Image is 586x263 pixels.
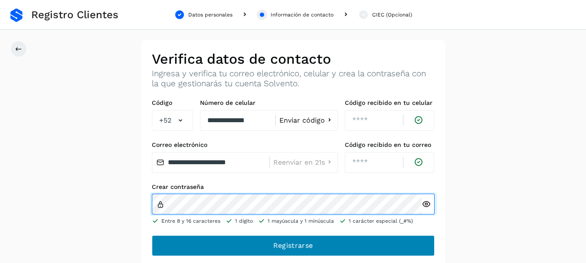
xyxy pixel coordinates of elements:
[152,69,435,89] p: Ingresa y verifica tu correo electrónico, celular y crea la contraseña con la que gestionarás tu ...
[271,11,334,19] div: Información de contacto
[279,116,334,125] button: Enviar código
[273,159,325,166] span: Reenviar en 21s
[345,99,435,107] label: Código recibido en tu celular
[339,217,413,225] li: 1 carácter especial (_#%)
[152,141,338,149] label: Correo electrónico
[226,217,253,225] li: 1 dígito
[152,217,220,225] li: Entre 8 y 16 caracteres
[31,9,118,21] span: Registro Clientes
[273,158,334,167] button: Reenviar en 21s
[152,235,435,256] button: Registrarse
[159,115,171,126] span: +52
[258,217,334,225] li: 1 mayúscula y 1 minúscula
[152,183,435,191] label: Crear contraseña
[372,11,412,19] div: CIEC (Opcional)
[200,99,338,107] label: Número de celular
[152,51,435,67] h2: Verifica datos de contacto
[279,117,325,124] span: Enviar código
[345,141,435,149] label: Código recibido en tu correo
[188,11,232,19] div: Datos personales
[152,99,193,107] label: Código
[273,241,313,250] span: Registrarse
